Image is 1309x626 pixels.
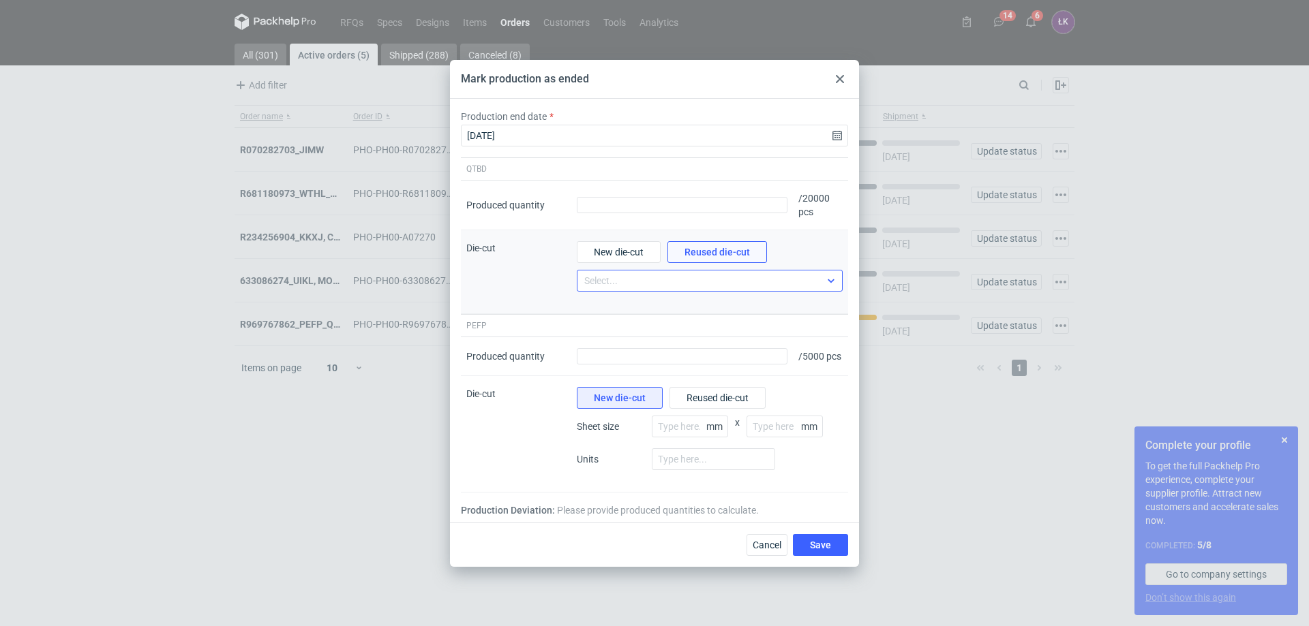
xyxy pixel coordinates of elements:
[706,421,728,432] p: mm
[466,163,487,174] span: QTBD
[466,349,545,363] div: Produced quantity
[594,247,644,257] span: New die-cut
[793,534,848,556] button: Save
[810,540,831,550] span: Save
[466,320,487,331] span: PEFP
[577,452,645,466] span: Units
[577,241,661,263] button: New die-cut
[747,534,787,556] button: Cancel
[652,448,775,470] input: Type here...
[753,540,781,550] span: Cancel
[461,110,547,123] label: Production end date
[594,393,646,403] span: New die-cut
[466,198,545,212] div: Produced quantity
[793,337,848,376] div: / 5000 pcs
[735,416,740,448] span: x
[684,247,750,257] span: Reused die-cut
[461,376,571,492] div: Die-cut
[793,181,848,230] div: / 20000 pcs
[584,274,618,287] div: Select...
[461,72,589,87] div: Mark production as ended
[669,387,766,409] button: Reused die-cut
[577,420,645,433] span: Sheet size
[687,393,749,403] span: Reused die-cut
[461,503,848,517] div: Production Deviation:
[461,230,571,314] div: Die-cut
[667,241,767,263] button: Reused die-cut
[557,503,759,517] span: Please provide produced quantities to calculate.
[652,416,728,437] input: Type here...
[801,421,823,432] p: mm
[747,416,823,437] input: Type here...
[577,387,663,409] button: New die-cut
